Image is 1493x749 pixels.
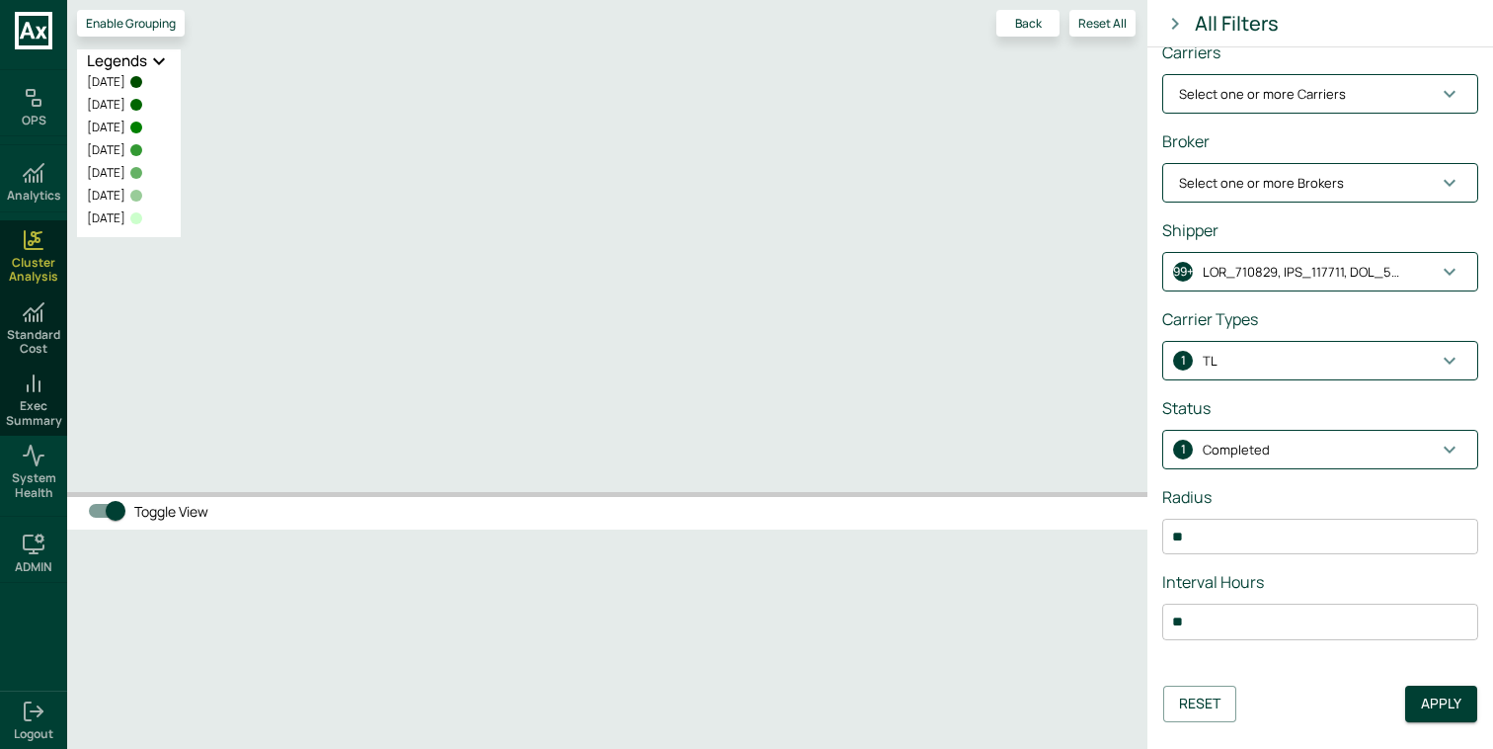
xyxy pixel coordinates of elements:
button: Reset All [1069,10,1136,37]
div: Shipper [1162,218,1478,242]
div: Radius [1162,485,1478,509]
button: 1TL [1163,342,1477,379]
div: Carrier Types [1162,307,1478,331]
div: Carriers [1162,41,1478,64]
button: Back [996,10,1060,37]
button: Enable Grouping [77,10,185,37]
p: Select one or more Carriers [1179,85,1346,105]
h6: ADMIN [15,560,52,574]
span: [DATE] [87,96,125,114]
button: Reset [1163,686,1236,722]
span: [DATE] [87,141,125,159]
span: [DATE] [87,209,125,227]
button: 1Completed [1163,431,1477,468]
h6: Analytics [7,189,61,203]
button: Select one or more Brokers [1163,164,1477,202]
button: 99+LOR_710829, IPS_117711, DOL_543936, SIT_839062, AME_176869, CON_403413, ADI_988806, ELI_574209... [1163,253,1477,291]
span: [DATE] [87,73,125,91]
p: Select one or more Brokers [1179,174,1344,194]
h2: Legends [87,49,147,73]
span: Standard Cost [4,328,63,357]
span: System Health [4,471,63,500]
p: TL [1203,352,1218,372]
span: 99+ [1173,262,1193,282]
button: Apply [1405,686,1477,722]
span: [DATE] [87,164,125,182]
p: Completed [1203,441,1270,460]
span: Toggle View [134,501,208,522]
span: [DATE] [87,119,125,136]
span: [DATE] [87,187,125,205]
h6: OPS [22,114,46,127]
div: Status [1162,396,1478,420]
span: Logout [14,727,53,741]
span: 1 [1173,351,1193,371]
button: Select one or more Carriers [1163,75,1477,113]
span: 1 [1173,440,1193,459]
div: Interval Hours [1162,570,1478,594]
p: LOR_710829, IPS_117711, DOL_543936, SIT_839062, AME_176869, CON_403413, ADI_988806, ELI_574209, S... [1203,263,1400,283]
div: All Filters [1195,8,1279,40]
span: Cluster Analysis [4,256,63,285]
span: Exec Summary [4,399,63,428]
div: Broker [1162,129,1478,153]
